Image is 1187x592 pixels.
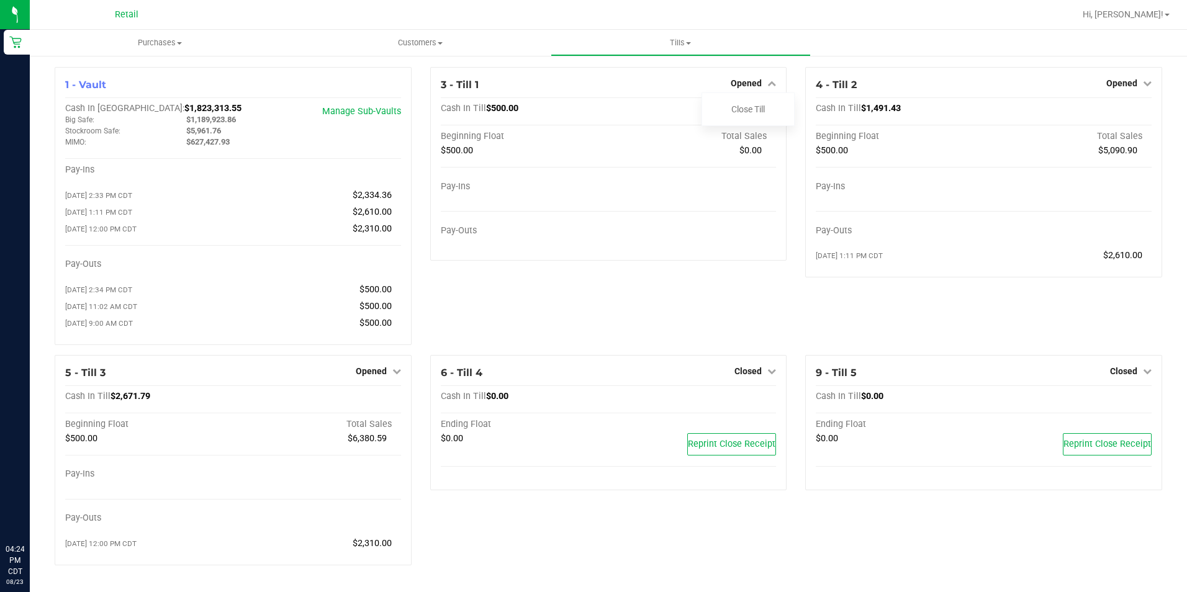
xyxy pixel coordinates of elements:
[816,251,883,260] span: [DATE] 1:11 PM CDT
[816,145,848,156] span: $500.00
[441,181,608,192] div: Pay-Ins
[233,419,400,430] div: Total Sales
[353,223,392,234] span: $2,310.00
[65,367,106,379] span: 5 - Till 3
[1106,78,1137,88] span: Opened
[356,366,387,376] span: Opened
[861,103,901,114] span: $1,491.43
[441,367,482,379] span: 6 - Till 4
[1103,250,1142,261] span: $2,610.00
[441,391,486,401] span: Cash In Till
[486,391,508,401] span: $0.00
[861,391,883,401] span: $0.00
[65,138,86,146] span: MIMO:
[6,577,24,586] p: 08/23
[65,225,137,233] span: [DATE] 12:00 PM CDT
[441,433,463,444] span: $0.00
[441,419,608,430] div: Ending Float
[551,30,811,56] a: Tills
[186,115,236,124] span: $1,189,923.86
[186,137,230,146] span: $627,427.93
[816,433,838,444] span: $0.00
[441,145,473,156] span: $500.00
[65,259,233,270] div: Pay-Outs
[65,164,233,176] div: Pay-Ins
[186,126,221,135] span: $5,961.76
[441,225,608,236] div: Pay-Outs
[353,207,392,217] span: $2,610.00
[65,539,137,548] span: [DATE] 12:00 PM CDT
[65,469,233,480] div: Pay-Ins
[1110,366,1137,376] span: Closed
[688,439,775,449] span: Reprint Close Receipt
[739,145,762,156] span: $0.00
[1098,145,1137,156] span: $5,090.90
[65,79,106,91] span: 1 - Vault
[441,131,608,142] div: Beginning Float
[65,419,233,430] div: Beginning Float
[30,37,290,48] span: Purchases
[65,191,132,200] span: [DATE] 2:33 PM CDT
[816,131,983,142] div: Beginning Float
[1063,439,1151,449] span: Reprint Close Receipt
[65,208,132,217] span: [DATE] 1:11 PM CDT
[184,103,241,114] span: $1,823,313.55
[687,433,776,455] button: Reprint Close Receipt
[322,106,401,117] a: Manage Sub-Vaults
[353,190,392,200] span: $2,334.36
[65,103,184,114] span: Cash In [GEOGRAPHIC_DATA]:
[291,37,549,48] span: Customers
[111,391,150,401] span: $2,671.79
[359,284,392,295] span: $500.00
[731,104,765,114] a: Close Till
[359,318,392,328] span: $500.00
[115,9,138,20] span: Retail
[65,302,137,311] span: [DATE] 11:02 AM CDT
[984,131,1152,142] div: Total Sales
[816,181,983,192] div: Pay-Ins
[30,30,290,56] a: Purchases
[1083,9,1163,19] span: Hi, [PERSON_NAME]!
[441,103,486,114] span: Cash In Till
[441,79,479,91] span: 3 - Till 1
[734,366,762,376] span: Closed
[816,225,983,236] div: Pay-Outs
[65,319,133,328] span: [DATE] 9:00 AM CDT
[816,391,861,401] span: Cash In Till
[290,30,550,56] a: Customers
[65,127,120,135] span: Stockroom Safe:
[348,433,387,444] span: $6,380.59
[9,36,22,48] inline-svg: Retail
[65,391,111,401] span: Cash In Till
[359,301,392,312] span: $500.00
[1063,433,1152,455] button: Reprint Close Receipt
[816,419,983,430] div: Ending Float
[551,37,810,48] span: Tills
[486,103,518,114] span: $500.00
[65,433,97,444] span: $500.00
[731,78,762,88] span: Opened
[353,538,392,549] span: $2,310.00
[6,544,24,577] p: 04:24 PM CDT
[65,285,132,294] span: [DATE] 2:34 PM CDT
[816,367,857,379] span: 9 - Till 5
[65,513,233,524] div: Pay-Outs
[12,493,50,530] iframe: Resource center
[608,131,776,142] div: Total Sales
[65,115,94,124] span: Big Safe:
[816,103,861,114] span: Cash In Till
[816,79,857,91] span: 4 - Till 2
